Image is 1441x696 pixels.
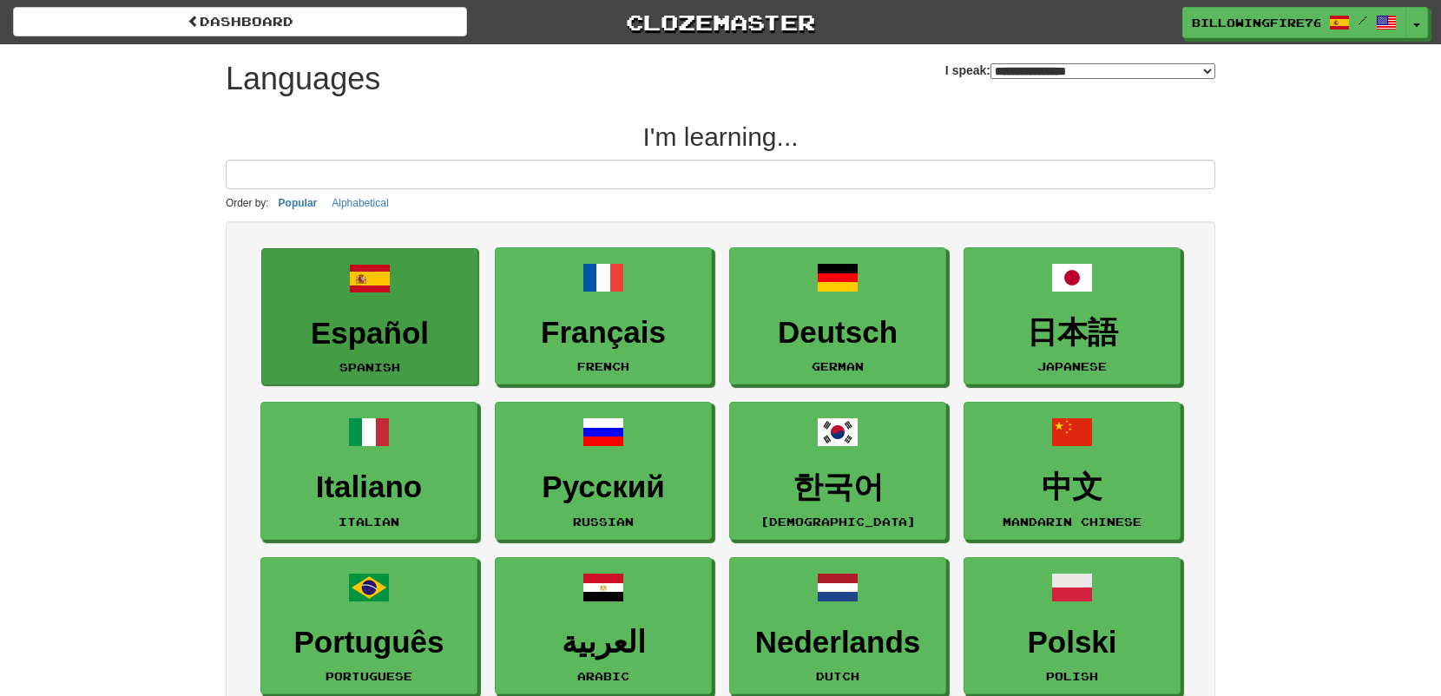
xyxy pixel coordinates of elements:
[1192,15,1320,30] span: BillowingFire7648
[573,515,634,528] small: Russian
[945,62,1215,79] label: I speak:
[270,470,468,504] h3: Italiano
[261,248,478,386] a: EspañolSpanish
[1037,360,1107,372] small: Japanese
[495,402,712,540] a: РусскийRussian
[495,557,712,695] a: العربيةArabic
[504,470,702,504] h3: Русский
[326,670,412,682] small: Portuguese
[260,402,477,540] a: ItalianoItalian
[816,670,859,682] small: Dutch
[260,557,477,695] a: PortuguêsPortuguese
[326,194,393,213] button: Alphabetical
[577,670,629,682] small: Arabic
[812,360,864,372] small: German
[226,122,1215,151] h2: I'm learning...
[1182,7,1406,38] a: BillowingFire7648 /
[495,247,712,385] a: FrançaisFrench
[273,194,323,213] button: Popular
[729,247,946,385] a: DeutschGerman
[964,557,1181,695] a: PolskiPolish
[973,316,1171,350] h3: 日本語
[1003,515,1142,528] small: Mandarin Chinese
[973,626,1171,660] h3: Polski
[493,7,947,37] a: Clozemaster
[226,62,380,96] h1: Languages
[1359,14,1367,26] span: /
[504,316,702,350] h3: Français
[739,470,937,504] h3: 한국어
[339,361,400,373] small: Spanish
[964,247,1181,385] a: 日本語Japanese
[339,515,399,528] small: Italian
[504,626,702,660] h3: العربية
[973,470,1171,504] h3: 中文
[990,63,1215,79] select: I speak:
[739,316,937,350] h3: Deutsch
[13,7,467,36] a: dashboard
[577,360,629,372] small: French
[964,402,1181,540] a: 中文Mandarin Chinese
[729,557,946,695] a: NederlandsDutch
[271,317,469,351] h3: Español
[729,402,946,540] a: 한국어[DEMOGRAPHIC_DATA]
[226,197,269,209] small: Order by:
[1046,670,1098,682] small: Polish
[270,626,468,660] h3: Português
[760,515,916,528] small: [DEMOGRAPHIC_DATA]
[739,626,937,660] h3: Nederlands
